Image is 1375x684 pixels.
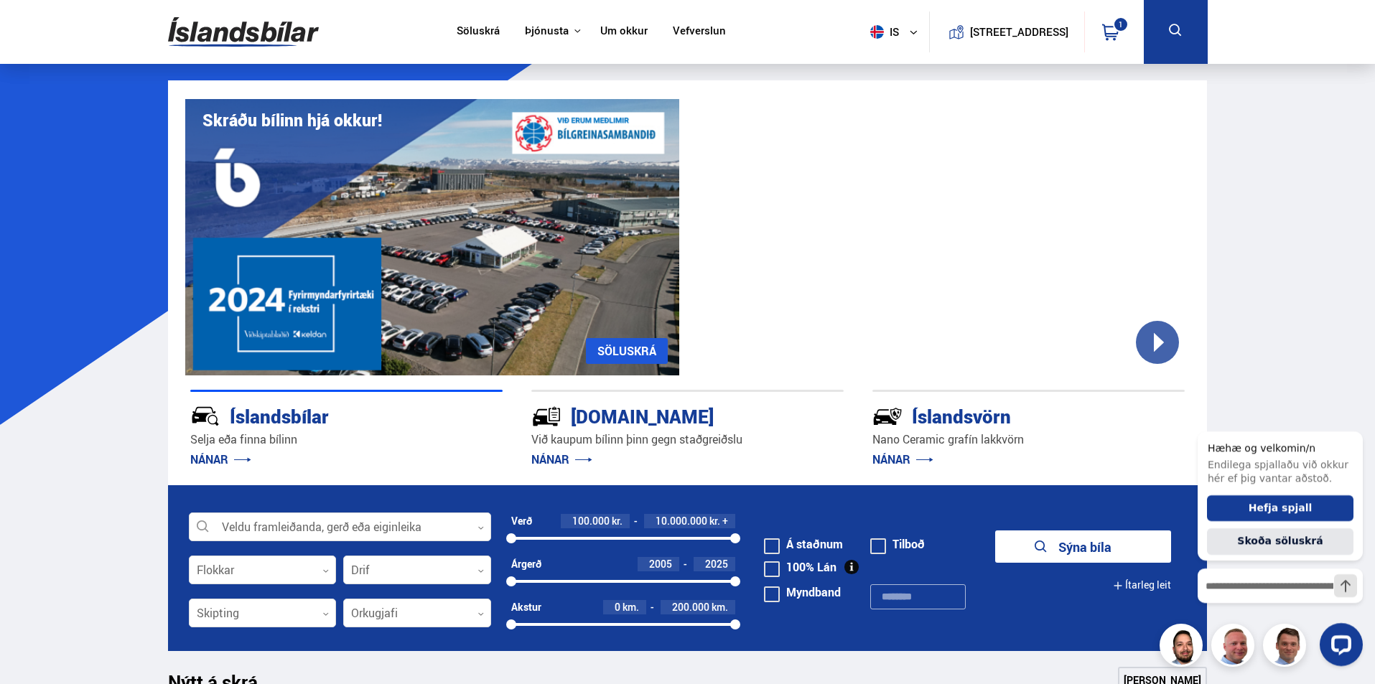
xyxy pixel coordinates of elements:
[531,403,793,428] div: [DOMAIN_NAME]
[870,25,884,39] img: svg+xml;base64,PHN2ZyB4bWxucz0iaHR0cDovL3d3dy53My5vcmcvMjAwMC9zdmciIHdpZHRoPSI1MTIiIGhlaWdodD0iNT...
[764,586,841,598] label: Myndband
[511,515,532,527] div: Verð
[190,401,220,431] img: JRvxyua_JYH6wB4c.svg
[457,24,500,39] a: Söluskrá
[872,431,1185,448] p: Nano Ceramic grafín lakkvörn
[168,9,319,55] img: G0Ugv5HjCgRt.svg
[190,431,503,448] p: Selja eða finna bílinn
[202,111,382,130] h1: Skráðu bílinn hjá okkur!
[185,99,679,375] img: eKx6w-_Home_640_.png
[872,401,903,431] img: -Svtn6bYgwAsiwNX.svg
[870,538,925,550] label: Tilboð
[511,558,541,570] div: Árgerð
[864,25,900,39] span: is
[525,24,569,38] button: Þjónusta
[673,24,726,39] a: Vefverslun
[672,600,709,614] span: 200.000
[612,515,623,527] span: kr.
[705,557,728,571] span: 2025
[656,514,707,528] span: 10.000.000
[531,401,561,431] img: tr5P-W3DuiFaO7aO.svg
[722,515,728,527] span: +
[1113,17,1129,32] div: 1
[623,601,639,613] span: km.
[864,11,929,53] button: is
[190,403,452,428] div: Íslandsbílar
[712,601,728,613] span: km.
[600,24,648,39] a: Um okkur
[586,338,668,364] a: SÖLUSKRÁ
[531,431,844,448] p: Við kaupum bílinn þinn gegn staðgreiðslu
[872,403,1134,428] div: Íslandsvörn
[615,600,620,614] span: 0
[531,451,592,467] a: NÁNAR
[190,451,251,467] a: NÁNAR
[872,451,933,467] a: NÁNAR
[709,515,720,527] span: kr.
[649,557,672,571] span: 2005
[937,11,1076,52] a: [STREET_ADDRESS]
[572,514,610,528] span: 100.000
[511,601,541,613] div: Akstur
[995,530,1171,563] button: Sýna bíla
[764,561,836,573] label: 100% Lán
[1087,165,1369,678] iframe: LiveChat chat widget
[976,26,1063,38] button: [STREET_ADDRESS]
[764,538,843,550] label: Á staðnum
